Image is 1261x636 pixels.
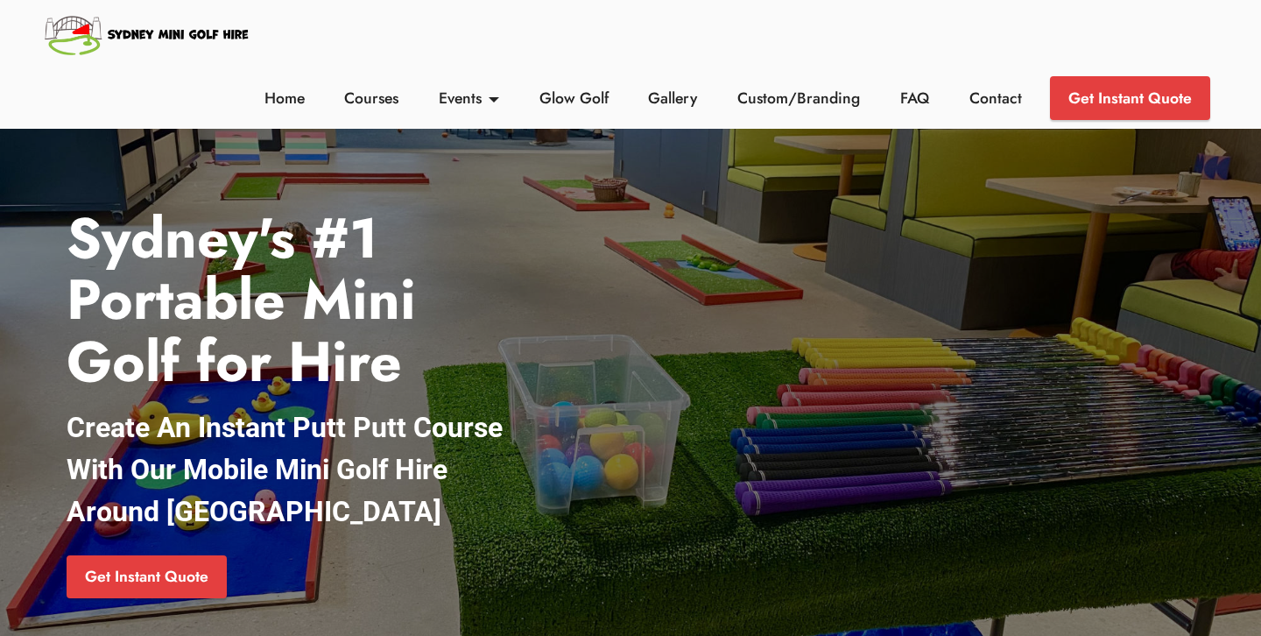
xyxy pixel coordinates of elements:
[340,87,404,110] a: Courses
[434,87,504,110] a: Events
[534,87,613,110] a: Glow Golf
[67,198,416,402] strong: Sydney's #1 Portable Mini Golf for Hire
[67,555,227,599] a: Get Instant Quote
[733,87,865,110] a: Custom/Branding
[964,87,1026,110] a: Contact
[644,87,702,110] a: Gallery
[1050,76,1210,120] a: Get Instant Quote
[42,9,253,60] img: Sydney Mini Golf Hire
[259,87,309,110] a: Home
[896,87,934,110] a: FAQ
[67,411,503,528] strong: Create An Instant Putt Putt Course With Our Mobile Mini Golf Hire Around [GEOGRAPHIC_DATA]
